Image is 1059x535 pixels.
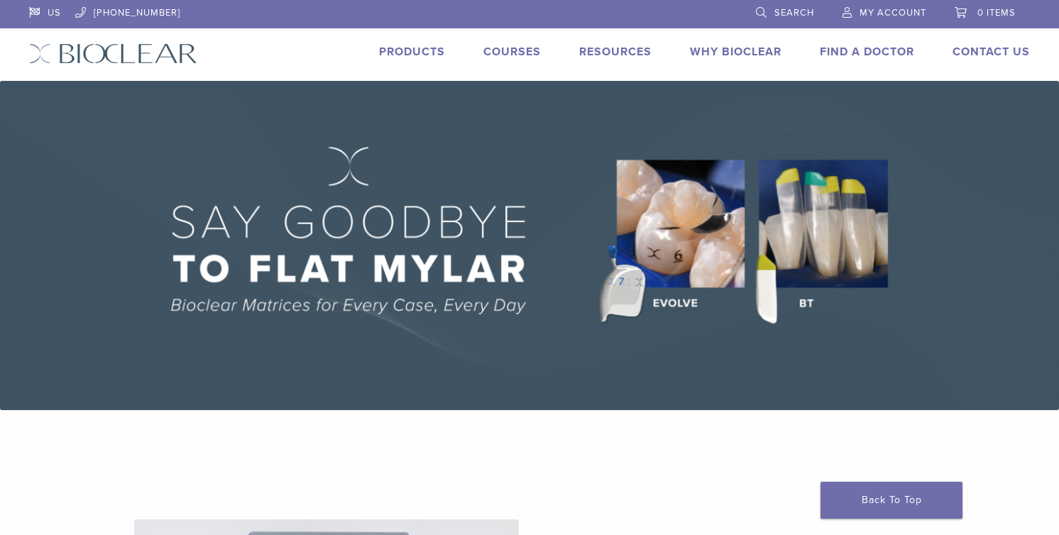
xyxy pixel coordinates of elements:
[690,45,781,59] a: Why Bioclear
[774,7,814,18] span: Search
[860,7,926,18] span: My Account
[379,45,445,59] a: Products
[579,45,652,59] a: Resources
[821,482,962,519] a: Back To Top
[483,45,541,59] a: Courses
[977,7,1016,18] span: 0 items
[820,45,914,59] a: Find A Doctor
[953,45,1030,59] a: Contact Us
[29,43,197,64] img: Bioclear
